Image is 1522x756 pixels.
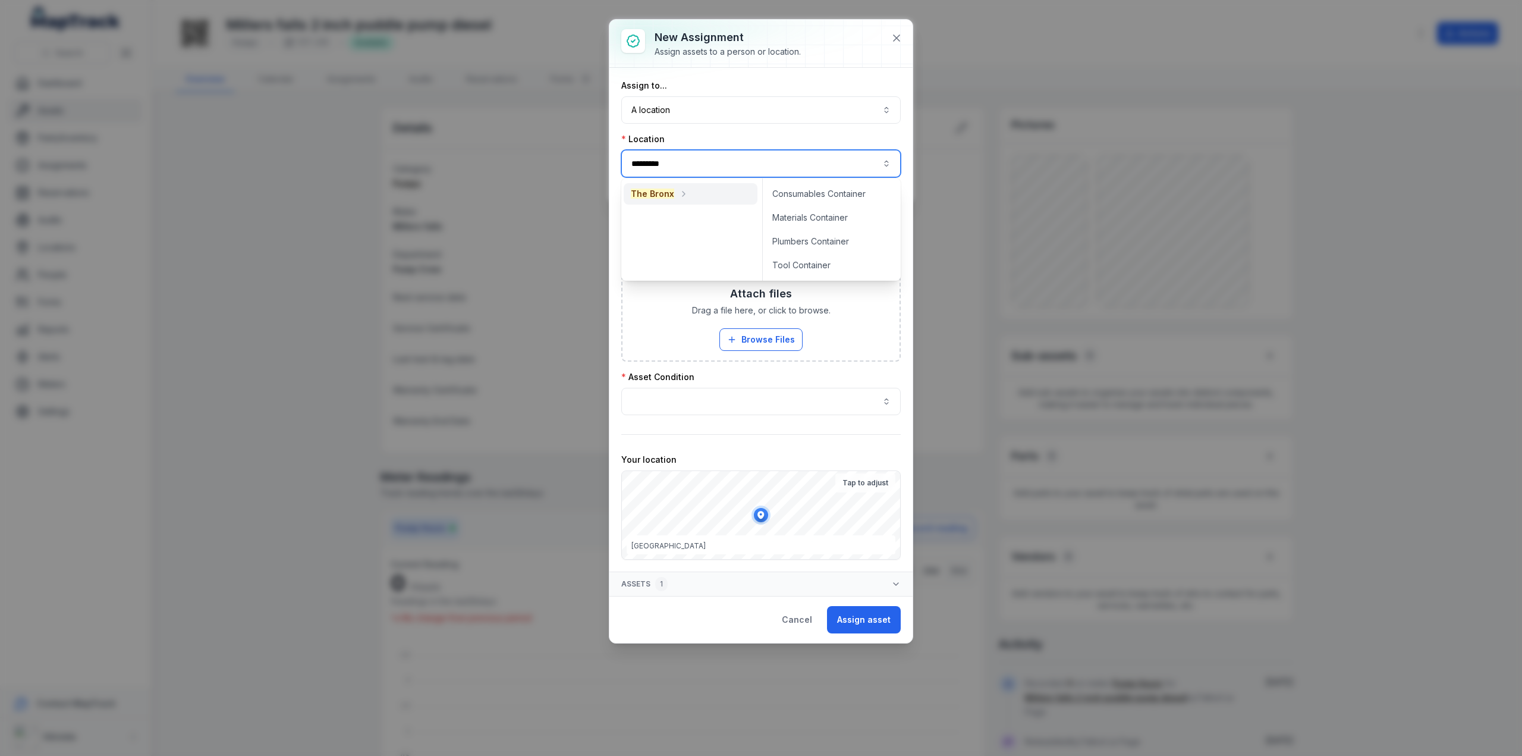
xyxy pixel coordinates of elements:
span: The Bronx [631,189,674,199]
div: Assign assets to a person or location. [655,46,801,58]
button: Cancel [772,606,822,633]
label: Asset Condition [621,371,694,383]
span: [GEOGRAPHIC_DATA] [631,541,706,550]
label: Location [621,133,665,145]
span: Tool Container [772,259,831,271]
label: Assign to... [621,80,667,92]
span: Consumables Container [772,188,866,200]
canvas: Map [622,471,901,560]
span: Materials Container [772,212,848,224]
h3: Attach files [730,286,792,302]
div: 1 [655,577,668,591]
span: Plumbers Container [772,236,849,247]
h3: New assignment [655,29,801,46]
span: Drag a file here, or click to browse. [692,305,831,316]
label: Your location [621,454,677,466]
span: Assets [621,577,668,591]
button: Assets1 [609,572,913,596]
button: A location [621,96,901,124]
button: Browse Files [719,328,803,351]
strong: Tap to adjust [842,478,888,488]
button: Assign asset [827,606,901,633]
